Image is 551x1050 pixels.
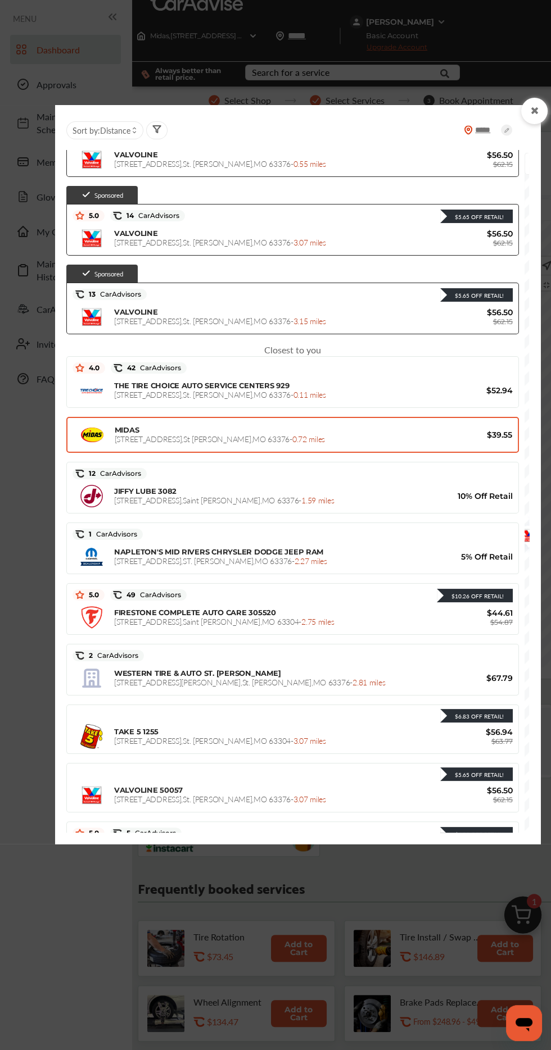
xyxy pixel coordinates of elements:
span: VALVOLINE 50057 [114,785,183,794]
span: 2.81 miles [353,676,385,688]
span: $62.15 [493,796,513,804]
img: caradvise_icon.5c74104a.svg [113,211,122,220]
span: $56.94 [445,727,513,737]
span: 0.55 miles [293,158,326,169]
span: CarAdvisors [136,364,181,372]
span: 0.72 miles [292,433,325,444]
span: 5% Off Retail [445,552,513,562]
img: star_icon.59ea9307.svg [75,211,84,220]
span: 3.07 miles [293,237,326,248]
span: $56.50 [445,307,513,317]
img: logo-valvoline.png [80,148,103,171]
span: 10% Off Retail [445,491,513,501]
span: CarAdvisors [96,470,141,478]
span: NAPLETON'S MID RIVERS CHRYSLER DODGE JEEP RAM [114,547,323,556]
span: FIRESTONE COMPLETE AUTO CARE 305520 [114,608,276,617]
span: $67.79 [445,673,513,683]
span: TAKE 5 1255 [114,727,159,736]
img: logo-tire-choice.png [80,388,103,394]
span: $62.15 [493,317,513,326]
img: check-icon.521c8815.svg [82,190,91,199]
span: 42 [123,363,181,372]
div: Sponsored [66,265,138,283]
img: logo-firestone.png [496,522,526,557]
span: [STREET_ADDRESS] , St. [PERSON_NAME] , MO 63376 - [114,315,326,326]
span: 5.0 [84,590,99,599]
img: location_vector_orange.38f05af8.svg [464,125,473,135]
img: caradvise_icon.5c74104a.svg [75,469,84,478]
div: Sponsored [66,186,138,204]
span: $56.50 [445,150,513,160]
img: logo-take5.png [80,724,103,748]
img: caradvise_icon.5c74104a.svg [75,530,84,539]
span: $56.50 [445,229,513,239]
img: logo-valvoline.png [510,519,540,554]
span: [STREET_ADDRESS] , St [PERSON_NAME] , MO 63376 - [115,433,325,444]
img: logo-jiffylube.png [80,485,103,507]
span: 12 [84,469,141,478]
span: CarAdvisors [92,530,137,538]
span: [STREET_ADDRESS] , St. [PERSON_NAME] , MO 63376 - [114,237,326,248]
img: logo-valvoline.png [80,784,103,806]
span: 14 [122,211,179,220]
img: logo-valvoline.png [80,227,103,249]
span: $52.94 [445,385,513,396]
span: 1 [84,530,137,539]
span: 3.15 miles [293,315,326,326]
span: VALVOLINE [114,307,158,316]
span: VALVOLINE [114,229,158,238]
span: 3.07 miles [293,793,326,804]
img: logo-mopar.png [80,548,103,565]
span: Distance [100,125,130,136]
div: Closest to you [66,343,519,356]
div: $6.83 Off Retail! [449,830,504,838]
img: empty_shop_logo.394c5474.svg [80,667,103,689]
span: $62.15 [493,160,513,169]
span: $63.77 [491,737,513,746]
span: JIFFY LUBE 3082 [114,487,177,496]
iframe: Button to launch messaging window [506,1005,542,1041]
div: $5.65 Off Retail! [449,771,504,779]
span: CarAdvisors [136,591,181,599]
div: $6.83 Off Retail! [449,712,504,720]
span: CarAdvisors [96,290,141,298]
span: [STREET_ADDRESS] , Saint [PERSON_NAME] , MO 63304 - [114,616,334,627]
img: caradvise_icon.5c74104a.svg [75,290,84,299]
span: 5.0 [84,211,99,220]
span: [STREET_ADDRESS] , St. [PERSON_NAME] , MO 63304 - [114,735,326,746]
span: VALVOLINE [114,150,158,159]
span: MIDAS [115,425,139,434]
span: [STREET_ADDRESS] , ST. [PERSON_NAME] , MO 63376 - [114,555,327,566]
span: 13 [84,290,141,299]
span: 5 [122,829,176,838]
div: $10.26 Off Retail! [446,592,504,600]
img: star_icon.59ea9307.svg [75,590,84,599]
span: 3.07 miles [293,735,326,746]
span: 2 [84,651,138,660]
span: 0.11 miles [293,389,326,400]
span: [STREET_ADDRESS] , St. [PERSON_NAME] , MO 63376 - [114,389,326,400]
img: caradvise_icon.5c74104a.svg [114,363,123,372]
div: $5.65 Off Retail! [449,213,504,221]
span: Sort by : [73,125,130,136]
span: $62.15 [493,239,513,247]
span: [STREET_ADDRESS] , Saint [PERSON_NAME] , MO 63376 - [114,494,334,506]
img: logo-firestone.png [80,606,103,629]
span: $44.61 [445,608,513,618]
img: caradvise_icon.5c74104a.svg [75,651,84,660]
span: 1.59 miles [301,494,334,506]
span: 2.27 miles [295,555,327,566]
img: star_icon.59ea9307.svg [75,363,84,372]
span: [STREET_ADDRESS] , St. [PERSON_NAME] , MO 63376 - [114,158,326,169]
img: star_icon.59ea9307.svg [75,829,84,838]
span: CarAdvisors [130,829,176,837]
span: $54.87 [490,618,513,626]
span: CarAdvisors [134,212,179,220]
span: 4.0 [84,363,100,372]
img: check-icon.521c8815.svg [82,269,91,278]
span: 49 [122,590,181,599]
span: THE TIRE CHOICE AUTO SERVICE CENTERS 929 [114,381,290,390]
div: $5.65 Off Retail! [449,292,504,299]
span: CarAdvisors [93,652,138,660]
span: 2.75 miles [301,616,334,627]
